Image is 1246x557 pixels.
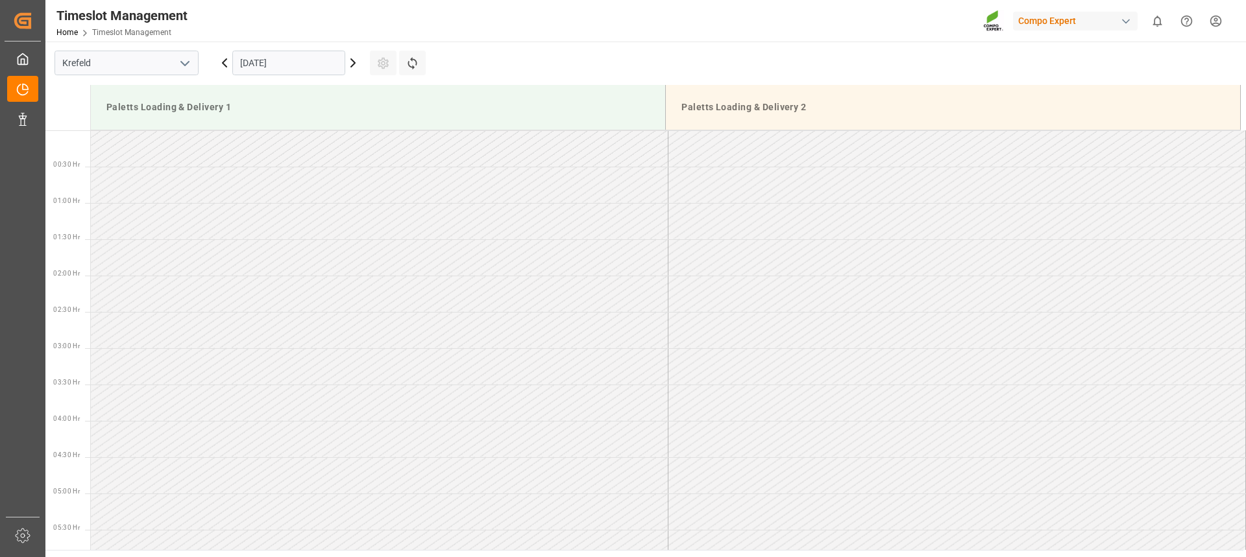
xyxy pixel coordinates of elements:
[1013,12,1138,30] div: Compo Expert
[53,161,80,168] span: 00:30 Hr
[1172,6,1201,36] button: Help Center
[676,95,1230,119] div: Paletts Loading & Delivery 2
[56,6,188,25] div: Timeslot Management
[983,10,1004,32] img: Screenshot%202023-09-29%20at%2010.02.21.png_1712312052.png
[53,415,80,422] span: 04:00 Hr
[53,233,80,241] span: 01:30 Hr
[232,51,345,75] input: DD.MM.YYYY
[53,379,80,386] span: 03:30 Hr
[53,451,80,458] span: 04:30 Hr
[175,53,194,73] button: open menu
[53,270,80,277] span: 02:00 Hr
[1013,8,1143,33] button: Compo Expert
[53,306,80,313] span: 02:30 Hr
[1143,6,1172,36] button: show 0 new notifications
[55,51,199,75] input: Type to search/select
[53,524,80,531] span: 05:30 Hr
[53,342,80,350] span: 03:00 Hr
[101,95,655,119] div: Paletts Loading & Delivery 1
[56,28,78,37] a: Home
[53,197,80,204] span: 01:00 Hr
[53,488,80,495] span: 05:00 Hr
